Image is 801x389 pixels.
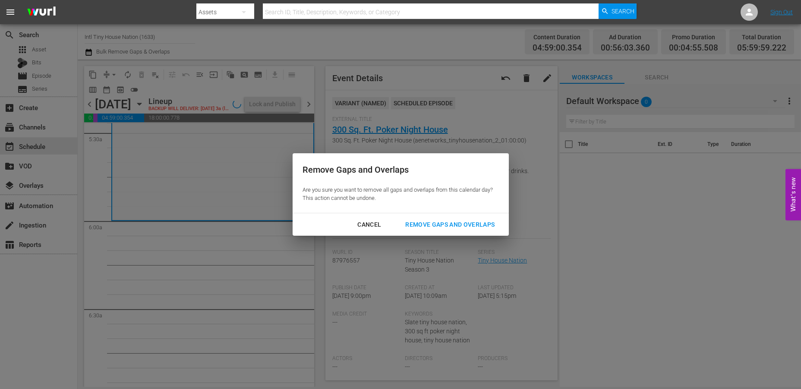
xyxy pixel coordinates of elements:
p: This action cannot be undone. [303,194,493,202]
button: Open Feedback Widget [785,169,801,220]
span: Search [612,3,634,19]
button: Remove Gaps and Overlaps [395,217,505,233]
button: Cancel [347,217,391,233]
img: ans4CAIJ8jUAAAAAAAAAAAAAAAAAAAAAAAAgQb4GAAAAAAAAAAAAAAAAAAAAAAAAJMjXAAAAAAAAAAAAAAAAAAAAAAAAgAT5G... [21,2,62,22]
a: Sign Out [770,9,793,16]
div: Remove Gaps and Overlaps [398,219,501,230]
div: Cancel [350,219,388,230]
p: Are you sure you want to remove all gaps and overlaps from this calendar day? [303,186,493,194]
div: Remove Gaps and Overlaps [303,164,493,176]
span: menu [5,7,16,17]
